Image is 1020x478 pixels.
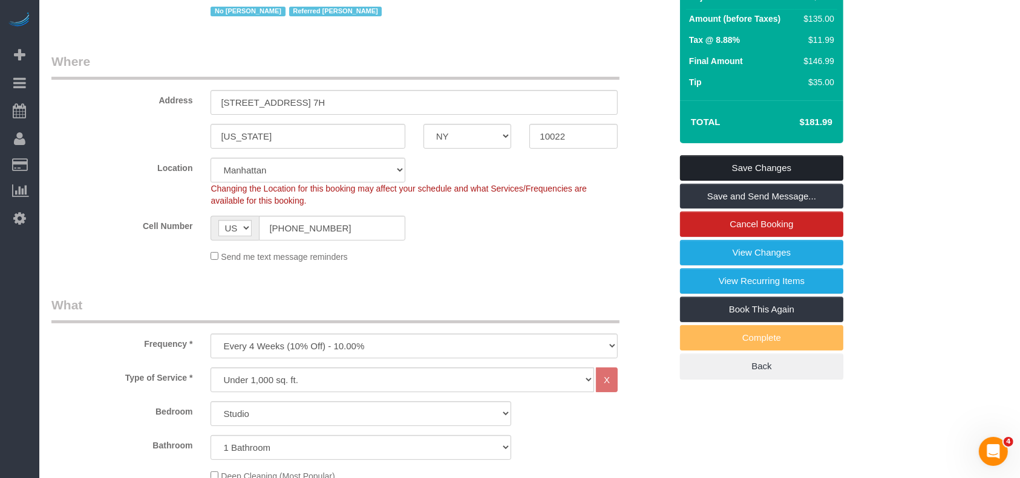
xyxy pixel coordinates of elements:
[689,55,743,67] label: Final Amount
[42,158,201,174] label: Location
[680,240,843,265] a: View Changes
[680,155,843,181] a: Save Changes
[42,401,201,418] label: Bedroom
[7,12,31,29] img: Automaid Logo
[1004,437,1013,447] span: 4
[680,268,843,294] a: View Recurring Items
[798,34,834,46] div: $11.99
[42,334,201,350] label: Frequency *
[691,117,721,127] strong: Total
[529,124,618,149] input: Zip Code
[211,7,285,16] span: No [PERSON_NAME]
[798,76,834,88] div: $35.00
[689,34,740,46] label: Tax @ 8.88%
[680,184,843,209] a: Save and Send Message...
[221,252,347,262] span: Send me text message reminders
[798,13,834,25] div: $135.00
[51,296,620,323] legend: What
[42,367,201,384] label: Type of Service *
[680,212,843,237] a: Cancel Booking
[798,55,834,67] div: $146.99
[42,90,201,106] label: Address
[689,76,702,88] label: Tip
[680,297,843,322] a: Book This Again
[259,216,405,241] input: Cell Number
[211,184,587,205] span: Changing the Location for this booking may affect your schedule and what Services/Frequencies are...
[51,53,620,80] legend: Where
[763,117,832,128] h4: $181.99
[680,354,843,379] a: Back
[979,437,1008,466] iframe: Intercom live chat
[42,216,201,232] label: Cell Number
[211,124,405,149] input: City
[689,13,780,25] label: Amount (before Taxes)
[289,7,382,16] span: Referred [PERSON_NAME]
[42,435,201,451] label: Bathroom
